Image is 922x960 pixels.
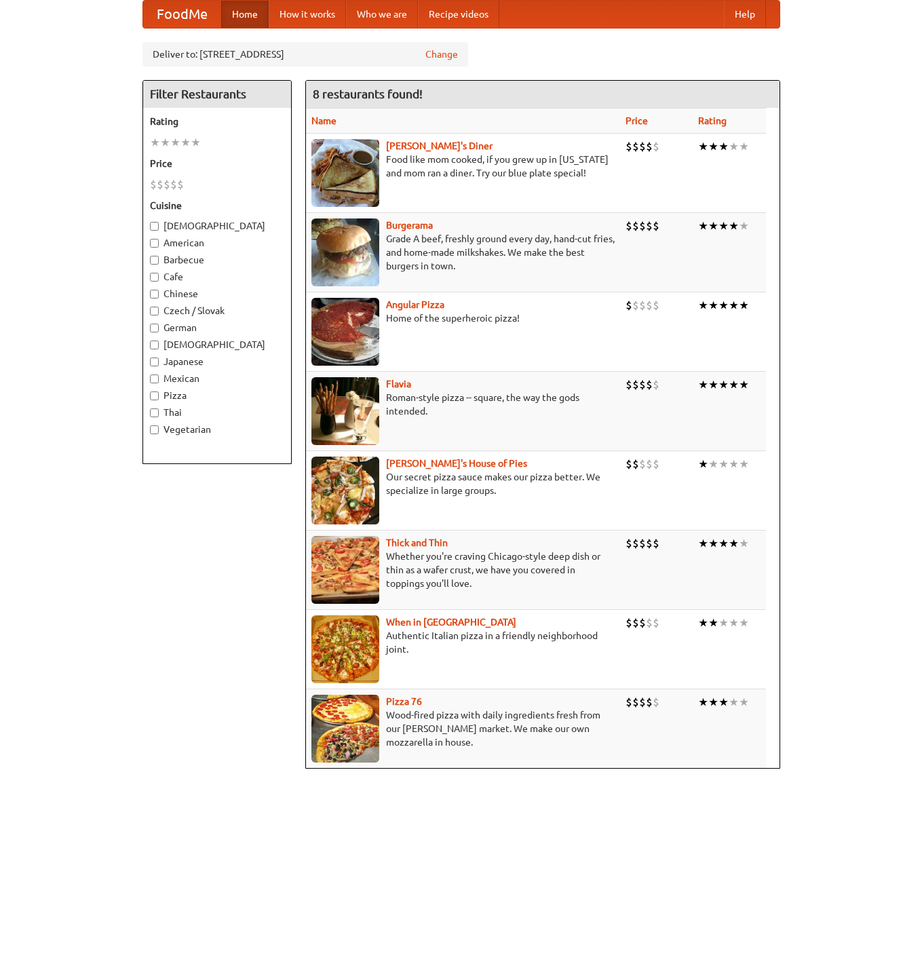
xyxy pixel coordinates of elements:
[708,298,718,313] li: ★
[157,177,164,192] li: $
[311,457,379,524] img: luigis.jpg
[150,239,159,248] input: American
[150,177,157,192] li: $
[698,377,708,392] li: ★
[653,695,659,710] li: $
[639,615,646,630] li: $
[739,218,749,233] li: ★
[698,218,708,233] li: ★
[164,177,170,192] li: $
[708,615,718,630] li: ★
[729,298,739,313] li: ★
[646,615,653,630] li: $
[646,457,653,472] li: $
[698,457,708,472] li: ★
[142,42,468,66] div: Deliver to: [STREET_ADDRESS]
[708,377,718,392] li: ★
[386,299,444,310] b: Angular Pizza
[739,377,749,392] li: ★
[150,157,284,170] h5: Price
[626,457,632,472] li: $
[177,177,184,192] li: $
[626,298,632,313] li: $
[639,457,646,472] li: $
[653,457,659,472] li: $
[150,135,160,150] li: ★
[150,355,284,368] label: Japanese
[698,298,708,313] li: ★
[626,218,632,233] li: $
[150,375,159,383] input: Mexican
[729,536,739,551] li: ★
[150,253,284,267] label: Barbecue
[191,135,201,150] li: ★
[729,695,739,710] li: ★
[150,321,284,334] label: German
[311,708,615,749] p: Wood-fired pizza with daily ingredients fresh from our [PERSON_NAME] market. We make our own mozz...
[698,139,708,154] li: ★
[386,617,516,628] a: When in [GEOGRAPHIC_DATA]
[632,377,639,392] li: $
[418,1,499,28] a: Recipe videos
[386,537,448,548] b: Thick and Thin
[626,377,632,392] li: $
[639,218,646,233] li: $
[150,115,284,128] h5: Rating
[718,298,729,313] li: ★
[311,695,379,763] img: pizza76.jpg
[150,425,159,434] input: Vegetarian
[718,377,729,392] li: ★
[632,218,639,233] li: $
[150,391,159,400] input: Pizza
[729,139,739,154] li: ★
[313,88,423,100] ng-pluralize: 8 restaurants found!
[708,218,718,233] li: ★
[698,615,708,630] li: ★
[739,457,749,472] li: ★
[718,218,729,233] li: ★
[386,220,433,231] a: Burgerama
[653,218,659,233] li: $
[626,615,632,630] li: $
[718,536,729,551] li: ★
[698,695,708,710] li: ★
[150,290,159,299] input: Chinese
[311,470,615,497] p: Our secret pizza sauce makes our pizza better. We specialize in large groups.
[632,615,639,630] li: $
[386,379,411,389] a: Flavia
[653,139,659,154] li: $
[150,236,284,250] label: American
[386,458,527,469] a: [PERSON_NAME]'s House of Pies
[646,139,653,154] li: $
[150,338,284,351] label: [DEMOGRAPHIC_DATA]
[150,199,284,212] h5: Cuisine
[143,1,221,28] a: FoodMe
[311,153,615,180] p: Food like mom cooked, if you grew up in [US_STATE] and mom ran a diner. Try our blue plate special!
[311,311,615,325] p: Home of the superheroic pizza!
[626,695,632,710] li: $
[150,358,159,366] input: Japanese
[386,140,493,151] a: [PERSON_NAME]'s Diner
[150,256,159,265] input: Barbecue
[150,423,284,436] label: Vegetarian
[386,696,422,707] b: Pizza 76
[150,324,159,332] input: German
[150,304,284,318] label: Czech / Slovak
[653,377,659,392] li: $
[646,536,653,551] li: $
[708,139,718,154] li: ★
[269,1,346,28] a: How it works
[729,218,739,233] li: ★
[729,615,739,630] li: ★
[425,47,458,61] a: Change
[311,218,379,286] img: burgerama.jpg
[626,536,632,551] li: $
[632,457,639,472] li: $
[718,457,729,472] li: ★
[311,391,615,418] p: Roman-style pizza -- square, the way the gods intended.
[160,135,170,150] li: ★
[311,232,615,273] p: Grade A beef, freshly ground every day, hand-cut fries, and home-made milkshakes. We make the bes...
